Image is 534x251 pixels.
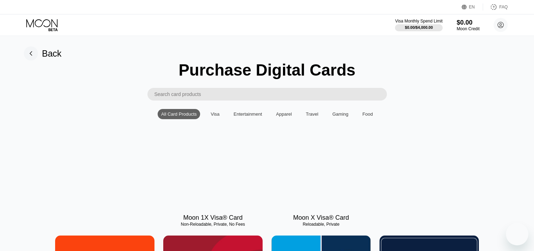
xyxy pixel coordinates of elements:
div: Moon Credit [457,26,480,31]
input: Search card products [154,88,387,101]
div: Purchase Digital Cards [179,60,356,79]
div: Visa [207,109,223,119]
div: FAQ [499,5,508,9]
div: Visa [211,111,219,117]
div: $0.00 / $4,000.00 [405,25,433,30]
div: All Card Products [161,111,197,117]
div: Moon X Visa® Card [293,214,349,221]
div: $0.00Moon Credit [457,19,480,31]
div: Back [42,49,62,59]
div: Apparel [272,109,295,119]
div: EN [462,4,483,11]
div: Entertainment [230,109,265,119]
div: Travel [302,109,322,119]
div: Back [24,46,62,60]
div: Visa Monthly Spend Limit [395,19,442,24]
iframe: Button to launch messaging window [506,223,528,245]
div: $0.00 [457,19,480,26]
div: Food [359,109,376,119]
div: Entertainment [233,111,262,117]
div: Travel [306,111,318,117]
div: All Card Products [158,109,200,119]
div: Food [362,111,373,117]
div: EN [469,5,475,9]
div: Non-Reloadable, Private, No Fees [163,222,263,227]
div: Visa Monthly Spend Limit$0.00/$4,000.00 [395,19,442,31]
div: Apparel [276,111,292,117]
div: Reloadable, Private [271,222,371,227]
div: Gaming [332,111,349,117]
div: Gaming [329,109,352,119]
div: Moon 1X Visa® Card [183,214,243,221]
div: FAQ [483,4,508,11]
